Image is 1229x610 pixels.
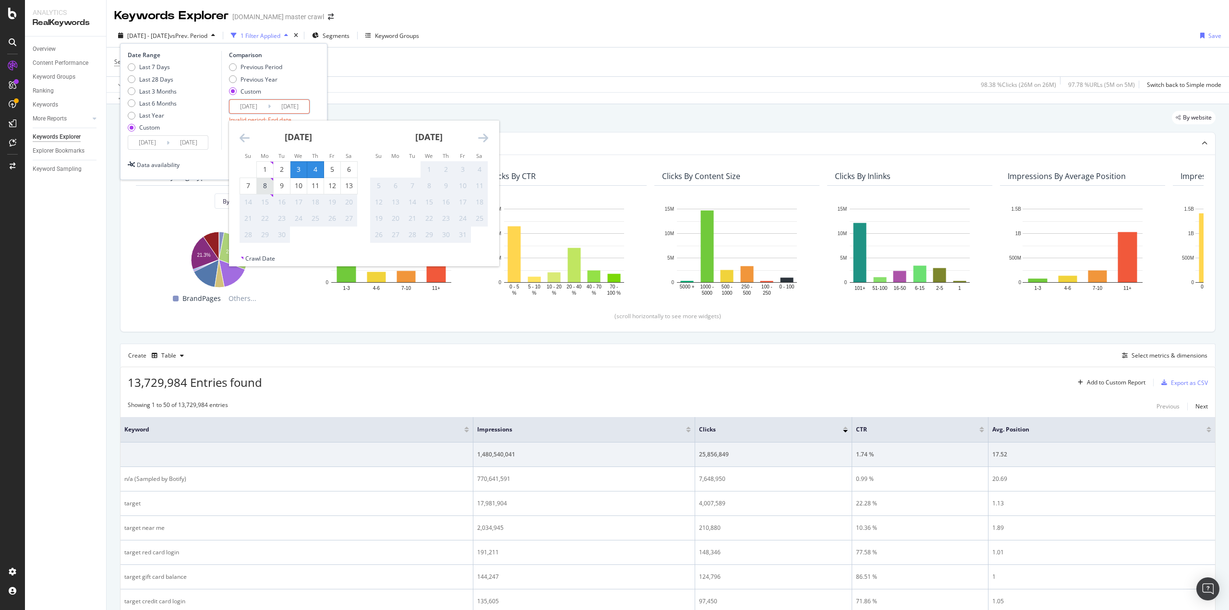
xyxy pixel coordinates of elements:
button: Switch back to Simple mode [1143,77,1221,92]
td: Selected as start date. Thursday, September 4, 2025 [307,161,324,178]
div: 15 [257,197,273,207]
text: 0 [1191,280,1194,285]
td: Not available. Friday, October 17, 2025 [454,194,471,210]
div: 21 [404,214,421,223]
div: Move backward to switch to the previous month. [240,132,250,144]
input: End Date [271,100,309,113]
button: Add to Custom Report [1074,375,1145,390]
div: 2 [274,165,290,174]
div: Ranking [33,86,54,96]
div: A chart. [835,204,985,297]
svg: A chart. [144,227,293,289]
small: Sa [476,152,482,159]
td: Choose Sunday, September 7, 2025 as your check-out date. It’s available. [240,178,256,194]
div: 13 [341,181,357,191]
text: 11+ [432,286,440,291]
td: Not available. Monday, October 27, 2025 [387,227,404,243]
div: Clicks By Content Size [662,171,740,181]
td: Not available. Thursday, September 25, 2025 [307,210,324,227]
td: Not available. Sunday, September 14, 2025 [240,194,256,210]
div: 23 [438,214,454,223]
div: 9 [274,181,290,191]
div: Next [1195,402,1208,410]
div: Explorer Bookmarks [33,146,84,156]
div: [DOMAIN_NAME] master crawl [232,12,324,22]
div: Previous Year [229,75,282,84]
a: Content Performance [33,58,99,68]
div: 14 [404,197,421,207]
div: 5 [371,181,387,191]
td: Not available. Wednesday, October 1, 2025 [421,161,437,178]
td: Selected as end date. Wednesday, September 3, 2025 [290,161,307,178]
text: 5000 [702,290,713,296]
div: 13 [387,197,404,207]
text: 500M [1182,255,1194,261]
div: 7 [404,181,421,191]
div: Export as CSV [1171,379,1208,387]
div: Keywords Explorer [33,132,81,142]
div: 8 [421,181,437,191]
div: 8 [257,181,273,191]
small: Fr [329,152,335,159]
span: Search Type [114,58,147,66]
text: 0 [498,280,501,285]
button: 1 Filter Applied [227,28,292,43]
button: [DATE] - [DATE]vsPrev. Period [114,28,219,43]
text: % [512,290,517,296]
text: 7-10 [401,286,411,291]
div: 3 [455,165,471,174]
small: Su [375,152,382,159]
td: Not available. Sunday, October 12, 2025 [370,194,387,210]
td: Not available. Tuesday, October 7, 2025 [404,178,421,194]
div: Last 28 Days [128,75,177,84]
td: Not available. Wednesday, September 24, 2025 [290,210,307,227]
div: Last 28 Days [139,75,173,84]
td: Not available. Monday, October 20, 2025 [387,210,404,227]
td: Not available. Friday, October 3, 2025 [454,161,471,178]
button: Export as CSV [1157,375,1208,390]
td: Choose Friday, September 5, 2025 as your check-out date. It’s available. [324,161,340,178]
div: 98.38 % Clicks ( 26M on 26M ) [981,81,1056,89]
div: Invalid period: End date precedes start date [229,116,313,132]
text: 10M [838,231,847,236]
div: 10 [455,181,471,191]
div: Custom [229,87,282,96]
span: Others... [225,293,260,304]
a: Keyword Sampling [33,164,99,174]
a: Explorer Bookmarks [33,146,99,156]
div: 1 [257,165,273,174]
div: Previous [1157,402,1180,410]
text: 2-5 [936,286,943,291]
div: Keywords [33,100,58,110]
text: % [532,290,536,296]
div: 29 [257,230,273,239]
text: 5M [840,255,847,261]
text: 40 - 70 [587,284,602,289]
div: 4 [307,165,324,174]
text: 21.3% [197,252,210,258]
button: Next [1195,401,1208,412]
span: vs Prev. Period [169,32,207,40]
div: 24 [290,214,307,223]
div: Last 3 Months [128,87,177,96]
div: 22 [257,214,273,223]
td: Not available. Thursday, October 16, 2025 [437,194,454,210]
div: Table [161,353,176,359]
td: Not available. Saturday, October 25, 2025 [471,210,488,227]
button: Save [1196,28,1221,43]
strong: [DATE] [285,131,312,143]
td: Not available. Friday, October 10, 2025 [454,178,471,194]
td: Not available. Tuesday, September 30, 2025 [273,227,290,243]
div: Custom [128,123,177,132]
div: More Reports [33,114,67,124]
text: 15M [838,206,847,212]
div: Comparison [229,51,313,59]
span: BrandPages [182,293,221,304]
td: Not available. Tuesday, October 28, 2025 [404,227,421,243]
div: Keywords Explorer [114,8,229,24]
span: By: pagetype Level 1 [223,197,277,205]
div: 11 [471,181,488,191]
td: Not available. Monday, September 15, 2025 [256,194,273,210]
div: 5 [324,165,340,174]
button: Select metrics & dimensions [1118,350,1207,361]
